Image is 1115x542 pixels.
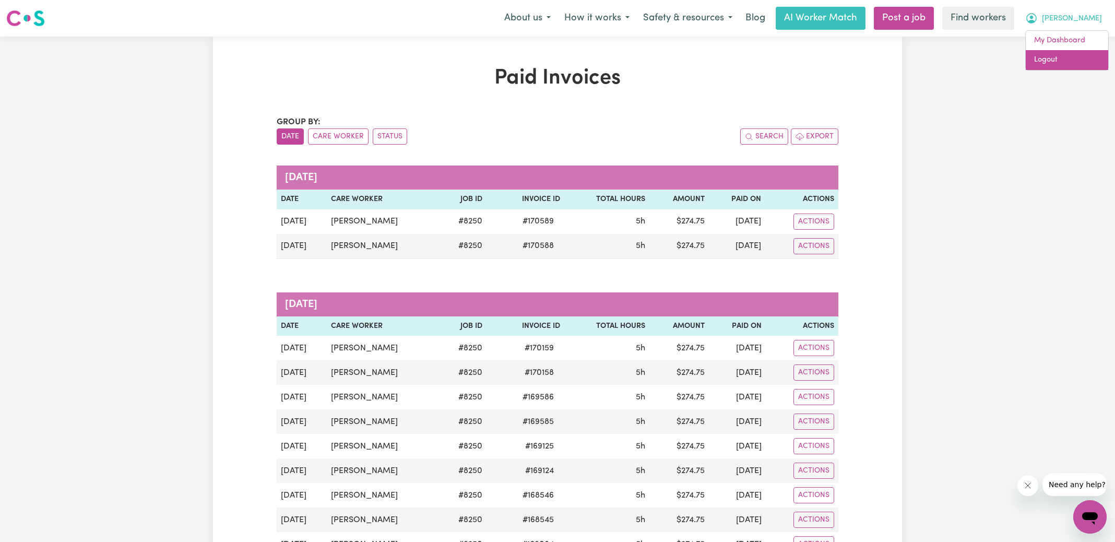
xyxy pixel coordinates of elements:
[636,418,645,426] span: 5 hours
[793,340,834,356] button: Actions
[709,209,765,234] td: [DATE]
[793,414,834,430] button: Actions
[709,234,765,259] td: [DATE]
[1018,7,1109,29] button: My Account
[438,190,487,209] th: Job ID
[791,128,838,145] button: Export
[564,190,649,209] th: Total Hours
[277,483,327,508] td: [DATE]
[766,316,838,336] th: Actions
[649,209,709,234] td: $ 274.75
[649,385,709,409] td: $ 274.75
[709,190,765,209] th: Paid On
[438,336,487,360] td: # 8250
[739,7,772,30] a: Blog
[649,316,709,336] th: Amount
[942,7,1014,30] a: Find workers
[793,238,834,254] button: Actions
[277,360,327,385] td: [DATE]
[308,128,369,145] button: sort invoices by care worker
[519,465,560,477] span: # 169124
[793,438,834,454] button: Actions
[327,458,438,483] td: [PERSON_NAME]
[636,7,739,29] button: Safety & resources
[518,367,560,379] span: # 170158
[438,409,487,434] td: # 8250
[327,434,438,458] td: [PERSON_NAME]
[709,316,765,336] th: Paid On
[740,128,788,145] button: Search
[709,483,765,508] td: [DATE]
[636,242,645,250] span: 5 hours
[277,434,327,458] td: [DATE]
[649,190,709,209] th: Amount
[438,385,487,409] td: # 8250
[793,512,834,528] button: Actions
[327,483,438,508] td: [PERSON_NAME]
[516,391,560,404] span: # 169586
[516,215,560,228] span: # 170589
[438,234,487,259] td: # 8250
[793,364,834,381] button: Actions
[277,234,327,259] td: [DATE]
[327,385,438,409] td: [PERSON_NAME]
[277,118,321,126] span: Group by:
[487,190,564,209] th: Invoice ID
[636,344,645,352] span: 5 hours
[776,7,865,30] a: AI Worker Match
[327,409,438,434] td: [PERSON_NAME]
[557,7,636,29] button: How it works
[327,190,438,209] th: Care Worker
[1042,473,1107,496] iframe: Message from company
[6,6,45,30] a: Careseekers logo
[636,516,645,524] span: 5 hours
[277,336,327,360] td: [DATE]
[874,7,934,30] a: Post a job
[636,491,645,500] span: 5 hours
[709,409,765,434] td: [DATE]
[709,508,765,532] td: [DATE]
[277,166,838,190] caption: [DATE]
[649,234,709,259] td: $ 274.75
[277,190,327,209] th: Date
[709,458,765,483] td: [DATE]
[649,458,709,483] td: $ 274.75
[373,128,407,145] button: sort invoices by paid status
[516,416,560,428] span: # 169585
[793,214,834,230] button: Actions
[277,316,327,336] th: Date
[1025,30,1109,70] div: My Account
[438,483,487,508] td: # 8250
[518,342,560,355] span: # 170159
[497,7,557,29] button: About us
[709,360,765,385] td: [DATE]
[277,66,838,91] h1: Paid Invoices
[1026,31,1108,51] a: My Dashboard
[438,360,487,385] td: # 8250
[564,316,649,336] th: Total Hours
[327,209,438,234] td: [PERSON_NAME]
[438,508,487,532] td: # 8250
[636,467,645,475] span: 5 hours
[765,190,838,209] th: Actions
[649,336,709,360] td: $ 274.75
[649,409,709,434] td: $ 274.75
[793,463,834,479] button: Actions
[277,458,327,483] td: [DATE]
[649,360,709,385] td: $ 274.75
[277,209,327,234] td: [DATE]
[277,508,327,532] td: [DATE]
[327,336,438,360] td: [PERSON_NAME]
[649,434,709,458] td: $ 274.75
[1026,50,1108,70] a: Logout
[1017,475,1038,496] iframe: Close message
[636,217,645,226] span: 5 hours
[277,385,327,409] td: [DATE]
[516,240,560,252] span: # 170588
[793,389,834,405] button: Actions
[487,316,565,336] th: Invoice ID
[636,393,645,402] span: 5 hours
[438,316,487,336] th: Job ID
[438,434,487,458] td: # 8250
[519,440,560,453] span: # 169125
